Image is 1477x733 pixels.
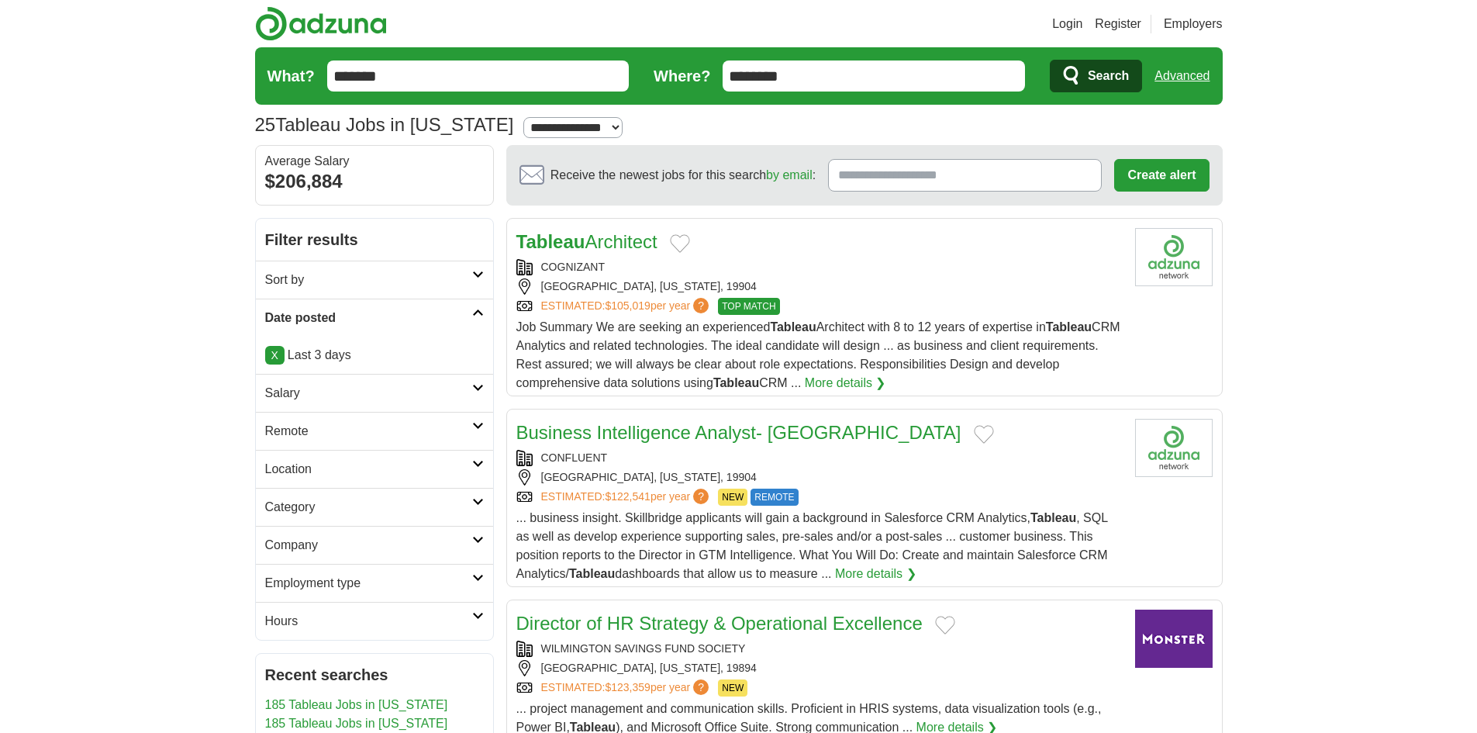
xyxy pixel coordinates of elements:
h2: Location [265,460,472,479]
h2: Date posted [265,309,472,327]
span: Receive the newest jobs for this search : [550,166,816,185]
img: Company logo [1135,419,1213,477]
a: Employment type [256,564,493,602]
span: $123,359 [605,681,650,693]
div: [GEOGRAPHIC_DATA], [US_STATE], 19894 [516,660,1123,676]
a: by email [766,168,813,182]
a: Category [256,488,493,526]
a: Advanced [1154,61,1210,92]
span: $122,541 [605,490,650,503]
button: Add to favorite jobs [670,234,690,253]
button: Add to favorite jobs [974,425,994,444]
strong: Tableau [770,320,816,334]
a: ESTIMATED:$105,019per year? [541,298,713,315]
a: Hours [256,602,493,640]
a: More details ❯ [835,565,916,583]
h2: Recent searches [265,663,484,686]
span: ? [693,298,709,313]
span: ... business insight. Skillbridge applicants will gain a background in Salesforce CRM Analytics, ... [516,511,1108,580]
span: TOP MATCH [718,298,779,315]
img: Adzuna logo [255,6,387,41]
span: NEW [718,489,747,506]
button: Search [1050,60,1142,92]
h2: Company [265,536,472,555]
h2: Employment type [265,574,472,593]
h2: Category [265,498,472,517]
span: REMOTE [751,489,798,506]
strong: Tableau [1046,320,1092,334]
label: Where? [654,64,710,88]
button: Create alert [1114,159,1209,192]
span: NEW [718,679,747,697]
a: 185 Tableau Jobs in [US_STATE] [265,717,448,730]
p: Last 3 days [265,346,484,365]
a: Location [256,450,493,488]
h2: Sort by [265,271,472,289]
a: Business Intelligence Analyst- [GEOGRAPHIC_DATA] [516,422,961,443]
span: 25 [255,111,276,139]
span: ? [693,489,709,504]
a: Director of HR Strategy & Operational Excellence [516,613,923,634]
span: Search [1088,61,1129,92]
a: X [265,346,285,365]
h2: Hours [265,612,472,631]
button: Add to favorite jobs [935,616,955,634]
span: ? [693,679,709,695]
a: Remote [256,412,493,450]
span: Job Summary We are seeking an experienced Architect with 8 to 12 years of expertise in CRM Analyt... [516,320,1120,389]
a: ESTIMATED:$123,359per year? [541,679,713,697]
h2: Remote [265,422,472,441]
a: More details ❯ [805,374,886,392]
div: [GEOGRAPHIC_DATA], [US_STATE], 19904 [516,469,1123,486]
a: TableauArchitect [516,231,657,252]
div: $206,884 [265,168,484,195]
a: Login [1052,15,1082,33]
h1: Tableau Jobs in [US_STATE] [255,114,514,135]
strong: Tableau [1030,511,1076,524]
strong: Tableau [569,567,615,580]
div: WILMINGTON SAVINGS FUND SOCIETY [516,641,1123,657]
h2: Salary [265,384,472,403]
a: ESTIMATED:$122,541per year? [541,489,713,506]
a: COGNIZANT [541,261,605,273]
img: Company logo [1135,610,1213,668]
div: Average Salary [265,155,484,168]
a: Employers [1164,15,1223,33]
a: Salary [256,374,493,412]
h2: Filter results [256,219,493,261]
img: Cognizant logo [1135,228,1213,286]
a: 185 Tableau Jobs in [US_STATE] [265,698,448,711]
a: Date posted [256,299,493,337]
a: Company [256,526,493,564]
a: Sort by [256,261,493,299]
strong: Tableau [516,231,585,252]
div: [GEOGRAPHIC_DATA], [US_STATE], 19904 [516,278,1123,295]
a: Register [1095,15,1141,33]
label: What? [267,64,315,88]
strong: Tableau [713,376,759,389]
div: CONFLUENT [516,450,1123,466]
span: $105,019 [605,299,650,312]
